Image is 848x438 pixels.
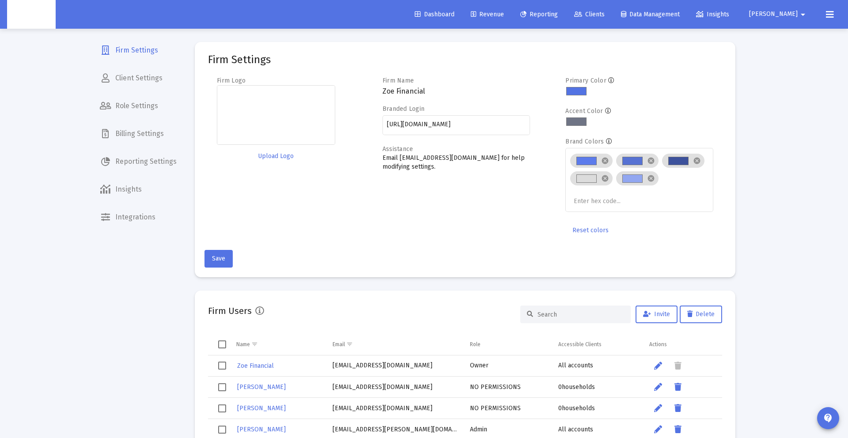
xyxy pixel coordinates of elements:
[326,334,464,355] td: Column Email
[236,359,275,372] a: Zoe Financial
[693,157,701,165] mat-icon: cancel
[333,341,345,348] div: Email
[552,334,643,355] td: Column Accessible Clients
[218,362,226,370] div: Select row
[236,423,287,436] a: [PERSON_NAME]
[565,222,616,239] button: Reset colors
[647,174,655,182] mat-icon: cancel
[470,404,521,412] span: NO PERMISSIONS
[382,145,413,153] label: Assistance
[689,6,736,23] a: Insights
[382,154,530,171] p: Email [EMAIL_ADDRESS][DOMAIN_NAME] for help modifying settings.
[558,341,602,348] div: Accessible Clients
[217,85,335,145] img: Firm logo
[538,311,624,318] input: Search
[470,362,488,369] span: Owner
[601,157,609,165] mat-icon: cancel
[464,334,552,355] td: Column Role
[217,77,246,84] label: Firm Logo
[230,334,326,355] td: Column Name
[93,40,184,61] a: Firm Settings
[471,11,504,18] span: Revenue
[237,383,286,391] span: [PERSON_NAME]
[326,377,464,398] td: [EMAIL_ADDRESS][DOMAIN_NAME]
[464,6,511,23] a: Revenue
[415,11,454,18] span: Dashboard
[4,59,511,75] p: This performance report provides information regarding the previously listed accounts that are be...
[382,105,425,113] label: Branded Login
[208,304,252,318] h2: Firm Users
[649,341,667,348] div: Actions
[621,11,680,18] span: Data Management
[217,147,335,165] button: Upload Logo
[823,413,833,423] mat-icon: contact_support
[204,250,233,268] button: Save
[614,6,687,23] a: Data Management
[93,179,184,200] a: Insights
[258,152,294,160] span: Upload Logo
[574,198,640,205] input: Enter hex code...
[236,381,287,393] a: [PERSON_NAME]
[237,404,286,412] span: [PERSON_NAME]
[212,255,225,262] span: Save
[218,383,226,391] div: Select row
[218,340,226,348] div: Select all
[382,77,414,84] label: Firm Name
[93,207,184,228] a: Integrations
[236,402,287,415] a: [PERSON_NAME]
[218,426,226,434] div: Select row
[558,362,593,369] span: All accounts
[470,426,487,433] span: Admin
[520,11,558,18] span: Reporting
[565,107,603,115] label: Accent Color
[237,362,274,370] span: Zoe Financial
[696,11,729,18] span: Insights
[93,95,184,117] a: Role Settings
[558,404,595,412] span: 0 households
[558,383,595,391] span: 0 households
[93,68,184,89] a: Client Settings
[236,341,250,348] div: Name
[218,404,226,412] div: Select row
[567,6,612,23] a: Clients
[408,6,462,23] a: Dashboard
[470,383,521,391] span: NO PERMISSIONS
[208,55,271,64] mat-card-title: Firm Settings
[326,398,464,419] td: [EMAIL_ADDRESS][DOMAIN_NAME]
[643,310,670,318] span: Invite
[513,6,565,23] a: Reporting
[565,77,606,84] label: Primary Color
[643,334,722,355] td: Column Actions
[574,11,605,18] span: Clients
[749,11,798,18] span: [PERSON_NAME]
[237,426,286,433] span: [PERSON_NAME]
[565,138,604,145] label: Brand Colors
[647,157,655,165] mat-icon: cancel
[572,227,609,234] span: Reset colors
[680,306,722,323] button: Delete
[738,5,819,23] button: [PERSON_NAME]
[798,6,808,23] mat-icon: arrow_drop_down
[326,355,464,377] td: [EMAIL_ADDRESS][DOMAIN_NAME]
[601,174,609,182] mat-icon: cancel
[93,123,184,144] a: Billing Settings
[470,341,481,348] div: Role
[14,6,49,23] img: Dashboard
[93,151,184,172] a: Reporting Settings
[570,152,709,207] mat-chip-list: Brand colors
[636,306,678,323] button: Invite
[687,310,715,318] span: Delete
[382,85,530,98] h3: Zoe Financial
[251,341,258,347] span: Show filter options for column 'Name'
[4,6,511,38] p: Past performance is not indicative of future performance. Principal value and investment return w...
[558,426,593,433] span: All accounts
[346,341,353,347] span: Show filter options for column 'Email'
